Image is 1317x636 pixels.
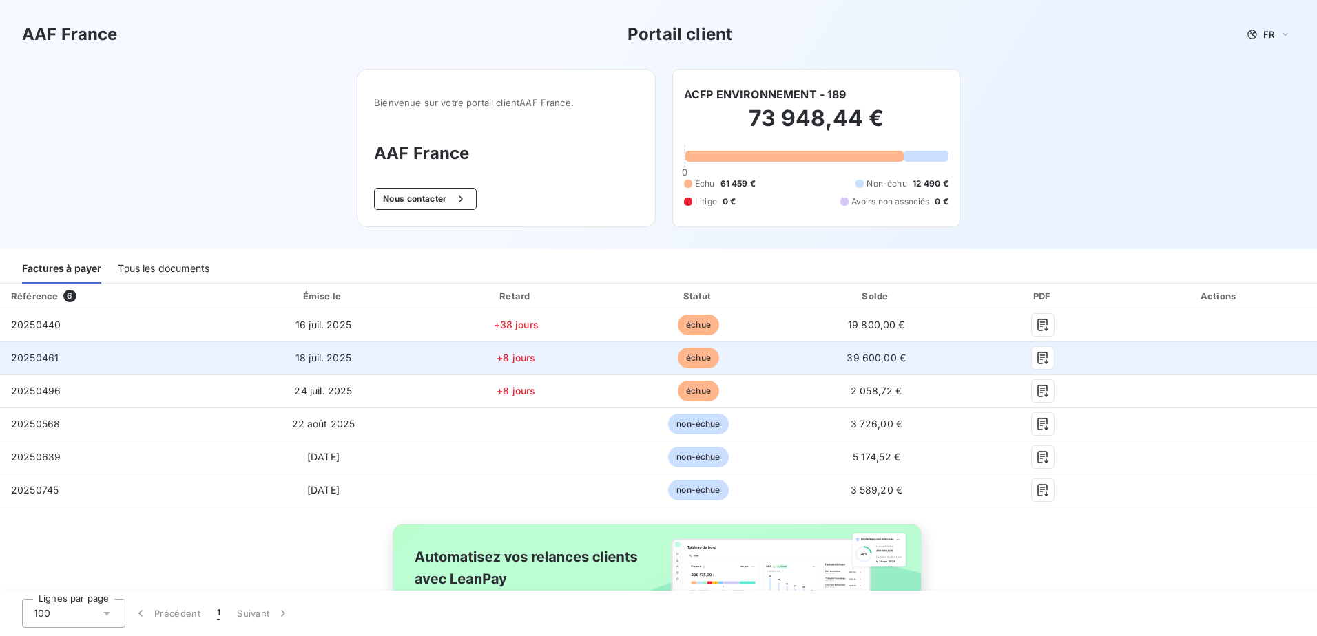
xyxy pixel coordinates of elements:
span: 20250639 [11,451,61,463]
span: 22 août 2025 [292,418,355,430]
span: non-échue [668,447,728,467]
span: 16 juil. 2025 [295,319,351,330]
span: 24 juil. 2025 [294,385,352,396]
span: Non-échu [867,178,906,190]
span: non-échue [668,414,728,434]
span: 0 [682,167,687,178]
div: Solde [791,289,962,303]
span: FR [1263,29,1274,40]
span: échue [678,348,719,368]
span: 100 [34,606,50,620]
div: Tous les documents [118,255,209,284]
span: +38 jours [494,319,539,330]
button: 1 [209,599,229,628]
span: 2 058,72 € [851,385,902,396]
h6: ACFP ENVIRONNEMENT - 189 [684,86,847,103]
div: PDF [967,289,1119,303]
span: 5 174,52 € [853,451,901,463]
h3: AAF France [22,22,118,47]
div: Actions [1125,289,1314,303]
span: +8 jours [497,385,535,396]
span: échue [678,381,719,401]
span: 18 juil. 2025 [295,352,351,363]
span: non-échue [668,480,728,500]
span: 3 726,00 € [851,418,903,430]
span: 61 459 € [720,178,756,190]
button: Nous contacter [374,188,476,210]
span: Avoirs non associés [851,195,930,208]
span: 3 589,20 € [851,484,903,496]
span: Bienvenue sur votre portail client AAF France . [374,97,639,108]
button: Précédent [125,599,209,628]
span: 39 600,00 € [847,352,906,363]
div: Statut [611,289,786,303]
h3: Portail client [628,22,732,47]
span: 20250496 [11,385,61,396]
span: Litige [695,195,717,208]
span: 0 € [935,195,948,208]
span: +8 jours [497,352,535,363]
span: 0 € [723,195,736,208]
span: 19 800,00 € [848,319,905,330]
div: Retard [426,289,605,303]
div: Factures à payer [22,255,101,284]
span: 20250461 [11,352,59,363]
span: [DATE] [307,451,340,463]
span: 6 [63,290,76,302]
span: 1 [217,606,220,620]
span: échue [678,315,719,335]
div: Émise le [226,289,422,303]
h3: AAF France [374,141,639,166]
span: 12 490 € [913,178,948,190]
div: Référence [11,290,58,301]
h2: 73 948,44 € [684,105,948,146]
span: 20250745 [11,484,59,496]
span: [DATE] [307,484,340,496]
button: Suivant [229,599,298,628]
span: Échu [695,178,715,190]
span: 20250568 [11,418,60,430]
span: 20250440 [11,319,61,330]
